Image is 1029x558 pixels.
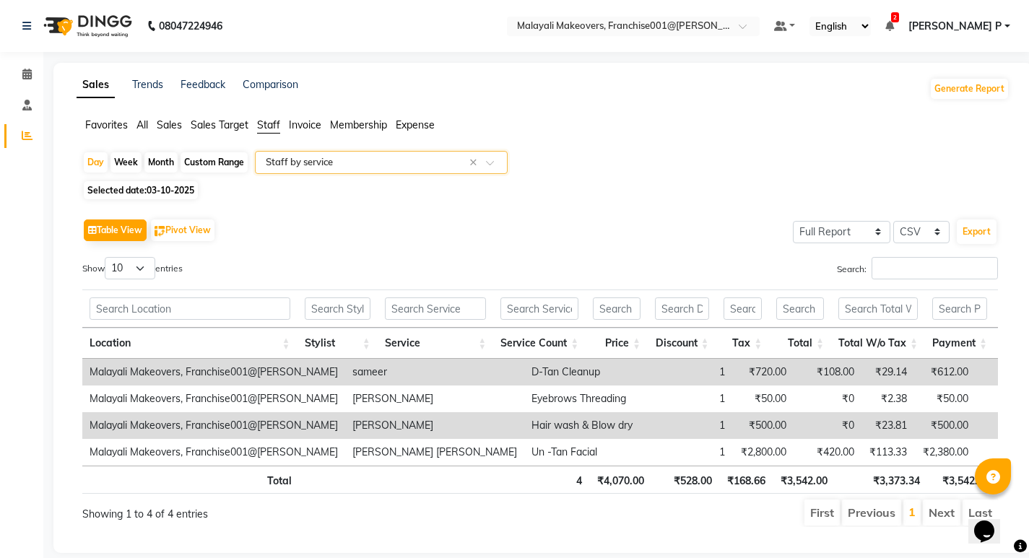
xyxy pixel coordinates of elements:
th: Payment: activate to sort column ascending [925,328,994,359]
button: Table View [84,219,147,241]
th: ₹528.00 [651,466,720,494]
span: All [136,118,148,131]
th: Total W/o Tax: activate to sort column ascending [831,328,925,359]
th: Discount: activate to sort column ascending [648,328,716,359]
a: Sales [77,72,115,98]
th: ₹3,542.00 [927,466,996,494]
div: Custom Range [181,152,248,173]
th: 4 [497,466,589,494]
iframe: chat widget [968,500,1015,544]
input: Search Service Count [500,297,578,320]
span: 03-10-2025 [147,185,194,196]
td: ₹113.33 [861,439,914,466]
td: Hair wash & Blow dry [524,412,640,439]
img: pivot.png [155,226,165,237]
span: Favorites [85,118,128,131]
input: Search Stylist [305,297,370,320]
td: Malayali Makeovers, Franchise001@[PERSON_NAME] [82,359,345,385]
td: ₹29.14 [861,359,914,385]
a: Feedback [181,78,225,91]
th: Service Count: activate to sort column ascending [493,328,586,359]
th: Stylist: activate to sort column ascending [298,328,378,359]
input: Search Tax [724,297,763,320]
input: Search Service [385,297,486,320]
span: Sales Target [191,118,248,131]
td: 1 [640,385,732,412]
td: ₹500.00 [914,412,976,439]
b: 08047224946 [159,6,222,46]
td: ₹612.00 [914,359,976,385]
td: 1 [640,412,732,439]
td: ₹23.81 [861,412,914,439]
span: Membership [330,118,387,131]
td: [PERSON_NAME] [345,412,524,439]
button: Pivot View [151,219,214,241]
th: ₹3,373.34 [835,466,927,494]
td: Malayali Makeovers, Franchise001@[PERSON_NAME] [82,439,345,466]
th: Tax: activate to sort column ascending [716,328,770,359]
td: sameer [345,359,524,385]
th: ₹4,070.00 [589,466,651,494]
th: ₹168.66 [719,466,773,494]
a: Trends [132,78,163,91]
td: D-Tan Cleanup [524,359,640,385]
th: ₹3,542.00 [773,466,835,494]
td: ₹108.00 [794,359,861,385]
td: Un -Tan Facial [524,439,640,466]
span: Selected date: [84,181,198,199]
input: Search Payment [932,297,987,320]
input: Search Total W/o Tax [838,297,918,320]
input: Search Price [593,297,641,320]
a: 2 [885,19,894,32]
td: ₹2,800.00 [732,439,794,466]
button: Generate Report [931,79,1008,99]
th: Total [82,466,299,494]
div: Showing 1 to 4 of 4 entries [82,498,451,522]
th: Price: activate to sort column ascending [586,328,648,359]
td: ₹2,380.00 [914,439,976,466]
span: Expense [396,118,435,131]
td: [PERSON_NAME] [345,385,524,412]
input: Search Discount [655,297,709,320]
td: ₹500.00 [732,412,794,439]
td: ₹50.00 [914,385,976,412]
th: Location: activate to sort column ascending [82,328,298,359]
label: Show entries [82,257,183,279]
select: Showentries [105,257,155,279]
div: Month [144,152,178,173]
td: [PERSON_NAME] [PERSON_NAME] [345,439,524,466]
input: Search Location [90,297,290,320]
span: 2 [891,12,899,22]
span: Invoice [289,118,321,131]
img: logo [37,6,136,46]
th: Total: activate to sort column ascending [769,328,831,359]
td: ₹0 [794,412,861,439]
input: Search: [872,257,998,279]
span: Staff [257,118,280,131]
a: Comparison [243,78,298,91]
td: ₹50.00 [732,385,794,412]
label: Search: [837,257,998,279]
td: Eyebrows Threading [524,385,640,412]
td: 1 [640,439,732,466]
div: Week [110,152,142,173]
td: ₹0 [794,385,861,412]
td: ₹420.00 [794,439,861,466]
td: ₹2.38 [861,385,914,412]
td: ₹720.00 [732,359,794,385]
td: Malayali Makeovers, Franchise001@[PERSON_NAME] [82,385,345,412]
span: Sales [157,118,182,131]
input: Search Total [776,297,824,320]
td: Malayali Makeovers, Franchise001@[PERSON_NAME] [82,412,345,439]
td: 1 [640,359,732,385]
div: Day [84,152,108,173]
button: Export [957,219,997,244]
th: Service: activate to sort column ascending [378,328,493,359]
a: 1 [908,505,916,519]
span: Clear all [469,155,482,170]
span: [PERSON_NAME] P [908,19,1002,34]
